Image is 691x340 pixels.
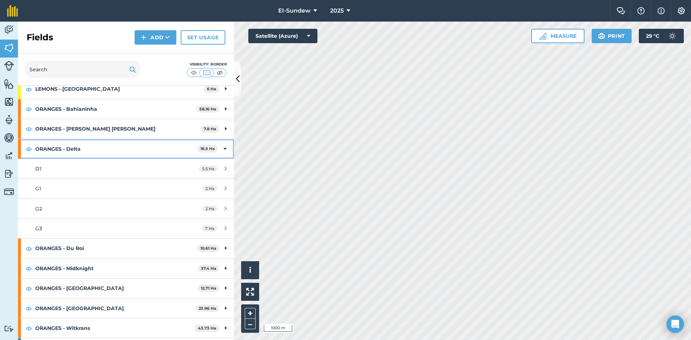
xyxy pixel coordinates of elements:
a: G22 Ha [18,199,234,218]
div: ORANGES - [GEOGRAPHIC_DATA]12.71 Ha [18,278,234,298]
img: svg+xml;base64,PD94bWwgdmVyc2lvbj0iMS4wIiBlbmNvZGluZz0idXRmLTgiPz4KPCEtLSBHZW5lcmF0b3I6IEFkb2JlIE... [4,61,14,71]
img: svg+xml;base64,PHN2ZyB4bWxucz0iaHR0cDovL3d3dy53My5vcmcvMjAwMC9zdmciIHdpZHRoPSI1NiIgaGVpZ2h0PSI2MC... [4,96,14,107]
strong: ORANGES - Midknight [35,259,198,278]
img: svg+xml;base64,PD94bWwgdmVyc2lvbj0iMS4wIiBlbmNvZGluZz0idXRmLTgiPz4KPCEtLSBHZW5lcmF0b3I6IEFkb2JlIE... [4,150,14,161]
img: svg+xml;base64,PHN2ZyB4bWxucz0iaHR0cDovL3d3dy53My5vcmcvMjAwMC9zdmciIHdpZHRoPSIxOCIgaGVpZ2h0PSIyNC... [26,244,32,253]
button: Satellite (Azure) [248,29,317,43]
span: G1 [35,185,41,192]
img: svg+xml;base64,PD94bWwgdmVyc2lvbj0iMS4wIiBlbmNvZGluZz0idXRmLTgiPz4KPCEtLSBHZW5lcmF0b3I6IEFkb2JlIE... [4,24,14,35]
span: 2 Ha [202,185,217,191]
img: svg+xml;base64,PHN2ZyB4bWxucz0iaHR0cDovL3d3dy53My5vcmcvMjAwMC9zdmciIHdpZHRoPSIxOSIgaGVpZ2h0PSIyNC... [129,65,136,74]
img: svg+xml;base64,PHN2ZyB4bWxucz0iaHR0cDovL3d3dy53My5vcmcvMjAwMC9zdmciIHdpZHRoPSIxOSIgaGVpZ2h0PSIyNC... [598,32,605,40]
img: Four arrows, one pointing top left, one top right, one bottom right and the last bottom left [246,288,254,296]
img: svg+xml;base64,PHN2ZyB4bWxucz0iaHR0cDovL3d3dy53My5vcmcvMjAwMC9zdmciIHdpZHRoPSIxNCIgaGVpZ2h0PSIyNC... [141,33,146,42]
span: El-Sundew [278,6,311,15]
button: Add [135,30,176,45]
strong: ORANGES - Bahianinha [35,99,196,119]
a: D15.5 Ha [18,159,234,178]
img: svg+xml;base64,PD94bWwgdmVyc2lvbj0iMS4wIiBlbmNvZGluZz0idXRmLTgiPz4KPCEtLSBHZW5lcmF0b3I6IEFkb2JlIE... [4,187,14,197]
strong: ORANGES - Delta [35,139,197,159]
span: i [249,266,251,275]
div: Visibility: Border [186,62,227,67]
div: ORANGES - Midknight37.4 Ha [18,259,234,278]
img: svg+xml;base64,PD94bWwgdmVyc2lvbj0iMS4wIiBlbmNvZGluZz0idXRmLTgiPz4KPCEtLSBHZW5lcmF0b3I6IEFkb2JlIE... [4,132,14,143]
span: 29 ° C [646,29,659,43]
span: 2025 [330,6,344,15]
img: svg+xml;base64,PHN2ZyB4bWxucz0iaHR0cDovL3d3dy53My5vcmcvMjAwMC9zdmciIHdpZHRoPSI1NiIgaGVpZ2h0PSI2MC... [4,78,14,89]
strong: ORANGES - Witkrans [35,318,195,338]
img: svg+xml;base64,PD94bWwgdmVyc2lvbj0iMS4wIiBlbmNvZGluZz0idXRmLTgiPz4KPCEtLSBHZW5lcmF0b3I6IEFkb2JlIE... [4,325,14,332]
strong: ORANGES - [PERSON_NAME] [PERSON_NAME] [35,119,200,139]
div: ORANGES - Bahianinha58.16 Ha [18,99,234,119]
img: svg+xml;base64,PHN2ZyB4bWxucz0iaHR0cDovL3d3dy53My5vcmcvMjAwMC9zdmciIHdpZHRoPSIxOCIgaGVpZ2h0PSIyNC... [26,105,32,113]
img: svg+xml;base64,PHN2ZyB4bWxucz0iaHR0cDovL3d3dy53My5vcmcvMjAwMC9zdmciIHdpZHRoPSI1MCIgaGVpZ2h0PSI0MC... [215,69,224,76]
img: svg+xml;base64,PHN2ZyB4bWxucz0iaHR0cDovL3d3dy53My5vcmcvMjAwMC9zdmciIHdpZHRoPSIxOCIgaGVpZ2h0PSIyNC... [26,304,32,313]
img: svg+xml;base64,PHN2ZyB4bWxucz0iaHR0cDovL3d3dy53My5vcmcvMjAwMC9zdmciIHdpZHRoPSIxOCIgaGVpZ2h0PSIyNC... [26,264,32,273]
strong: ORANGES - [GEOGRAPHIC_DATA] [35,278,198,298]
img: A question mark icon [637,7,645,14]
strong: 12.71 Ha [201,286,216,291]
strong: 6 Ha [207,86,216,91]
strong: LEMONS - [GEOGRAPHIC_DATA] [35,79,204,99]
button: Measure [531,29,584,43]
strong: ORANGES - Du Roi [35,239,197,258]
img: svg+xml;base64,PD94bWwgdmVyc2lvbj0iMS4wIiBlbmNvZGluZz0idXRmLTgiPz4KPCEtLSBHZW5lcmF0b3I6IEFkb2JlIE... [665,29,679,43]
strong: 16.5 Ha [200,146,215,151]
strong: 37.4 Ha [201,266,216,271]
button: i [241,261,259,279]
div: ORANGES - [PERSON_NAME] [PERSON_NAME]7.8 Ha [18,119,234,139]
span: 5.5 Ha [199,166,217,172]
img: svg+xml;base64,PHN2ZyB4bWxucz0iaHR0cDovL3d3dy53My5vcmcvMjAwMC9zdmciIHdpZHRoPSIxOCIgaGVpZ2h0PSIyNC... [26,85,32,94]
span: D1 [35,166,41,172]
a: G37 Ha [18,219,234,238]
strong: 58.16 Ha [199,106,216,112]
img: svg+xml;base64,PHN2ZyB4bWxucz0iaHR0cDovL3d3dy53My5vcmcvMjAwMC9zdmciIHdpZHRoPSI1NiIgaGVpZ2h0PSI2MC... [4,42,14,53]
strong: 7.8 Ha [204,126,216,131]
div: ORANGES - Witkrans43.73 Ha [18,318,234,338]
span: 2 Ha [202,205,217,212]
img: svg+xml;base64,PD94bWwgdmVyc2lvbj0iMS4wIiBlbmNvZGluZz0idXRmLTgiPz4KPCEtLSBHZW5lcmF0b3I6IEFkb2JlIE... [4,114,14,125]
span: G3 [35,225,42,232]
a: G12 Ha [18,179,234,198]
strong: 23.96 Ha [199,306,216,311]
strong: 43.73 Ha [198,326,216,331]
div: ORANGES - Delta16.5 Ha [18,139,234,159]
div: LEMONS - [GEOGRAPHIC_DATA]6 Ha [18,79,234,99]
img: svg+xml;base64,PHN2ZyB4bWxucz0iaHR0cDovL3d3dy53My5vcmcvMjAwMC9zdmciIHdpZHRoPSIxNyIgaGVpZ2h0PSIxNy... [658,6,665,15]
img: Ruler icon [539,32,546,40]
span: 7 Ha [202,225,217,231]
img: svg+xml;base64,PHN2ZyB4bWxucz0iaHR0cDovL3d3dy53My5vcmcvMjAwMC9zdmciIHdpZHRoPSI1MCIgaGVpZ2h0PSI0MC... [202,69,211,76]
strong: 10.61 Ha [200,246,216,251]
img: svg+xml;base64,PHN2ZyB4bWxucz0iaHR0cDovL3d3dy53My5vcmcvMjAwMC9zdmciIHdpZHRoPSIxOCIgaGVpZ2h0PSIyNC... [26,324,32,332]
strong: ORANGES - [GEOGRAPHIC_DATA] [35,299,195,318]
img: Two speech bubbles overlapping with the left bubble in the forefront [617,7,625,14]
button: + [245,308,256,319]
button: 29 °C [639,29,684,43]
div: Open Intercom Messenger [667,316,684,333]
img: svg+xml;base64,PHN2ZyB4bWxucz0iaHR0cDovL3d3dy53My5vcmcvMjAwMC9zdmciIHdpZHRoPSIxOCIgaGVpZ2h0PSIyNC... [26,284,32,293]
input: Search [25,61,140,78]
div: ORANGES - Du Roi10.61 Ha [18,239,234,258]
img: svg+xml;base64,PHN2ZyB4bWxucz0iaHR0cDovL3d3dy53My5vcmcvMjAwMC9zdmciIHdpZHRoPSIxOCIgaGVpZ2h0PSIyNC... [26,145,32,153]
button: – [245,319,256,329]
img: svg+xml;base64,PHN2ZyB4bWxucz0iaHR0cDovL3d3dy53My5vcmcvMjAwMC9zdmciIHdpZHRoPSI1MCIgaGVpZ2h0PSI0MC... [189,69,198,76]
img: A cog icon [677,7,686,14]
img: fieldmargin Logo [7,5,18,17]
div: ORANGES - [GEOGRAPHIC_DATA]23.96 Ha [18,299,234,318]
img: svg+xml;base64,PD94bWwgdmVyc2lvbj0iMS4wIiBlbmNvZGluZz0idXRmLTgiPz4KPCEtLSBHZW5lcmF0b3I6IEFkb2JlIE... [4,168,14,179]
span: G2 [35,205,42,212]
a: Set usage [181,30,225,45]
button: Print [592,29,632,43]
img: svg+xml;base64,PHN2ZyB4bWxucz0iaHR0cDovL3d3dy53My5vcmcvMjAwMC9zdmciIHdpZHRoPSIxOCIgaGVpZ2h0PSIyNC... [26,124,32,133]
h2: Fields [27,32,53,43]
